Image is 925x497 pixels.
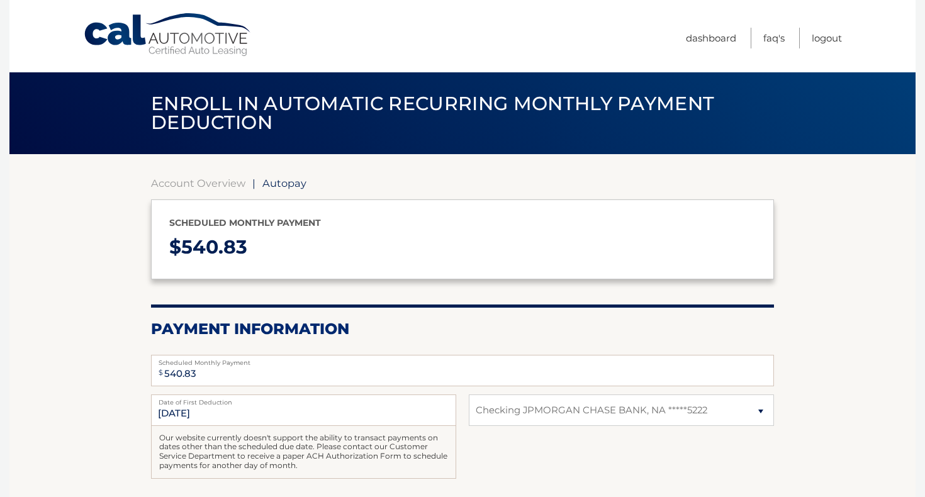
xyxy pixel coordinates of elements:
[763,28,785,48] a: FAQ's
[151,177,245,189] a: Account Overview
[181,235,247,259] span: 540.83
[169,231,756,264] p: $
[83,13,253,57] a: Cal Automotive
[155,359,167,387] span: $
[151,92,714,134] span: Enroll in automatic recurring monthly payment deduction
[686,28,736,48] a: Dashboard
[151,355,774,365] label: Scheduled Monthly Payment
[169,215,756,231] p: Scheduled monthly payment
[151,394,456,405] label: Date of First Deduction
[151,320,774,338] h2: Payment Information
[262,177,306,189] span: Autopay
[151,426,456,479] div: Our website currently doesn't support the ability to transact payments on dates other than the sc...
[151,355,774,386] input: Payment Amount
[812,28,842,48] a: Logout
[252,177,255,189] span: |
[151,394,456,426] input: Payment Date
